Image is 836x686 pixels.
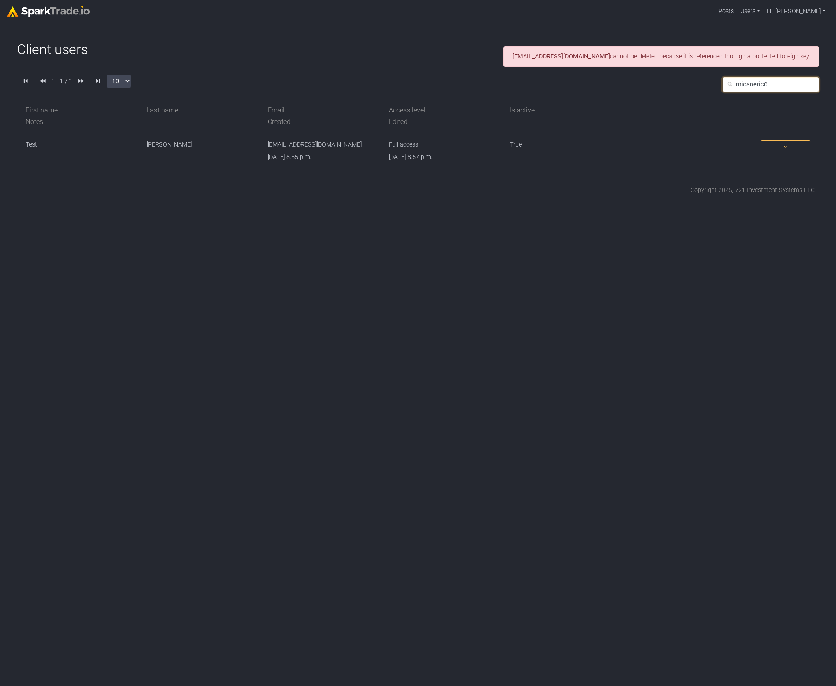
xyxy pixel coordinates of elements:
[691,186,815,195] div: Copyright 2025, 721 Investment Systems LLC
[26,106,138,114] h6: First name
[147,140,259,150] dd: [PERSON_NAME]
[715,3,737,20] a: Posts
[26,118,259,126] h6: Notes
[268,140,380,150] dd: [EMAIL_ADDRESS][DOMAIN_NAME]
[7,6,90,17] img: sparktrade.png
[503,46,819,67] div: cannot be deleted because it is referenced through a protected foreign key.
[389,140,501,150] dd: Full access
[268,153,380,162] dd: [DATE] 8:55 p.m.
[389,118,501,126] h6: Edited
[268,106,380,114] h6: Email
[737,3,764,20] a: Users
[147,106,259,114] h6: Last name
[268,118,380,126] h6: Created
[389,106,501,114] h6: Access level
[26,140,138,150] dd: Test
[510,106,622,114] h6: Is active
[510,140,622,150] dd: True
[723,77,819,92] input: Search
[512,53,610,60] b: [EMAIL_ADDRESS][DOMAIN_NAME]
[764,3,829,20] a: Hi, [PERSON_NAME]
[389,153,501,162] dd: [DATE] 8:57 p.m.
[51,77,72,86] span: 1 - 1 / 1
[17,41,88,58] h2: Client users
